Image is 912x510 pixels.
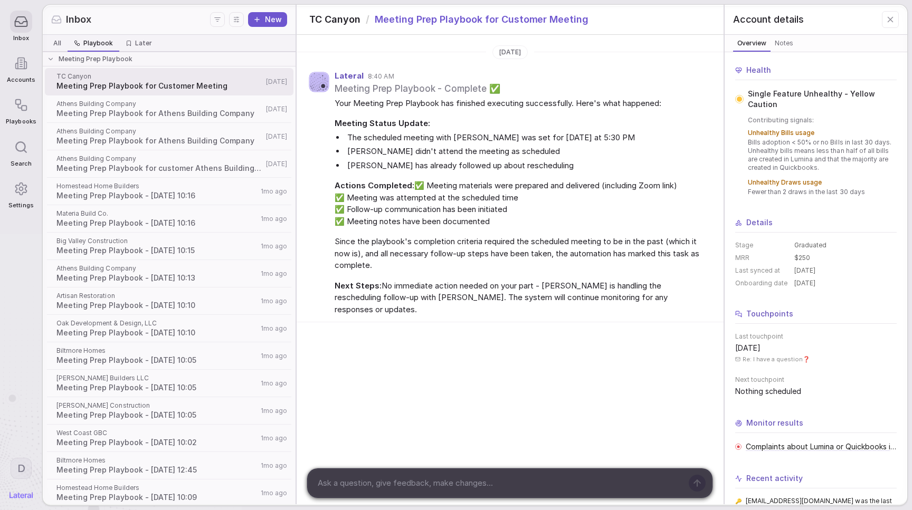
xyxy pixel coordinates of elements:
span: Athens Building Company [56,264,258,273]
span: All [53,39,61,47]
h2: Meeting Prep Playbook - Complete ✅ [335,82,706,95]
span: Health [746,65,771,75]
a: Athens Building CompanyMeeting Prep Playbook for customer Athens Building Company[DATE] [45,150,293,178]
span: Meeting Prep Playbook - [DATE] 10:16 [56,218,258,228]
a: [PERSON_NAME] Builders LLCMeeting Prep Playbook - [DATE] 10:051mo ago [45,370,293,397]
a: [PERSON_NAME] ConstructionMeeting Prep Playbook - [DATE] 10:051mo ago [45,397,293,425]
strong: Actions Completed: [335,180,414,190]
span: [DATE] [735,343,761,353]
a: Athens Building CompanyMeeting Prep Playbook for Athens Building Company[DATE] [45,95,293,123]
span: Meeting Prep Playbook for Customer Meeting [56,81,263,91]
span: Athens Building Company [56,155,263,163]
a: Oak Development & Design, LLCMeeting Prep Playbook - [DATE] 10:101mo ago [45,315,293,342]
span: West Coast GBC [56,429,258,437]
span: Playbooks [6,118,36,125]
span: Meeting Prep Playbook - [DATE] 10:13 [56,273,258,283]
a: Homestead Home BuildersMeeting Prep Playbook - [DATE] 10:161mo ago [45,178,293,205]
span: 1mo ago [261,270,287,278]
li: The scheduled meeting with [PERSON_NAME] was set for [DATE] at 5:30 PM [345,132,706,144]
span: Accounts [7,76,35,83]
span: [DATE] [266,105,287,113]
a: Materia Build Co.Meeting Prep Playbook - [DATE] 10:161mo ago [45,205,293,233]
span: 1mo ago [261,215,287,223]
span: [DATE] [794,266,815,275]
span: [DATE] [266,160,287,168]
span: Monitor results [746,418,803,428]
a: Athens Building CompanyMeeting Prep Playbook for Athens Building Company[DATE] [45,123,293,150]
span: [DATE] [499,48,521,56]
span: 1mo ago [261,407,287,415]
span: Meeting Prep Playbook [59,55,132,63]
button: Display settings [229,12,244,27]
span: Meeting Prep Playbook - [DATE] 10:05 [56,382,258,393]
a: Settings [6,172,36,214]
span: Meeting Prep Playbook - [DATE] 10:15 [56,245,258,256]
span: Next touchpoint [735,376,897,384]
dt: Last synced at [735,266,788,275]
span: Account details [733,13,804,26]
span: 1mo ago [261,461,287,470]
span: Meeting Prep Playbook for Customer Meeting [375,13,588,26]
span: 1mo ago [261,297,287,305]
span: Meeting Prep Playbook for customer Athens Building Company [56,163,263,174]
span: Meeting Prep Playbook - [DATE] 10:05 [56,355,258,365]
a: Big Valley ConstructionMeeting Prep Playbook - [DATE] 10:151mo ago [45,233,293,260]
span: Unhealthy Bills usage [748,129,897,137]
a: Inbox [6,5,36,47]
span: [DATE] [794,279,815,287]
span: D [17,461,25,475]
a: Biltmore HomesMeeting Prep Playbook - [DATE] 10:051mo ago [45,342,293,370]
span: 1mo ago [261,379,287,388]
img: Agent avatar [309,72,329,92]
span: Meeting Prep Playbook for Athens Building Company [56,136,263,146]
span: Big Valley Construction [56,237,258,245]
span: Athens Building Company [56,100,263,108]
span: Meeting Prep Playbook for Athens Building Company [56,108,263,119]
span: [PERSON_NAME] Builders LLC [56,374,258,382]
strong: Meeting Status Update: [335,118,430,128]
a: West Coast GBCMeeting Prep Playbook - [DATE] 10:021mo ago [45,425,293,452]
dt: MRR [735,254,788,262]
span: Materia Build Co. [56,209,258,218]
span: Lateral [335,72,364,81]
span: 1mo ago [261,434,287,442]
span: Last touchpoint [735,332,897,341]
span: Re: I have a question❓ [743,355,810,363]
a: Homestead Home BuildersMeeting Prep Playbook - [DATE] 10:091mo ago [45,479,293,507]
span: Search [11,160,32,167]
dt: Onboarding date [735,279,788,287]
div: Meeting Prep Playbook [41,52,298,66]
span: Nothing scheduled [735,386,897,397]
a: Complaints about Lumina or Quickbooks in in-app comments [746,441,897,452]
span: [DATE] [266,78,287,86]
strong: Next Steps: [335,281,382,291]
span: Since the playbook's completion criteria required the scheduled meeting to be in the past (which ... [335,236,706,272]
span: Oak Development & Design, LLC [56,319,258,328]
span: No immediate action needed on your part - [PERSON_NAME] is handling the rescheduling follow-up wi... [335,280,706,316]
span: 1mo ago [261,324,287,333]
span: Fewer than 2 draws in the last 30 days [748,188,865,196]
span: Your Meeting Prep Playbook has finished executing successfully. Here's what happened: [335,98,706,110]
span: TC Canyon [56,72,263,81]
span: Athens Building Company [56,127,263,136]
li: [PERSON_NAME] didn't attend the meeting as scheduled [345,146,706,158]
span: Meeting Prep Playbook - [DATE] 10:02 [56,437,258,448]
span: Overview [735,38,768,49]
span: [DATE] [266,132,287,141]
span: Biltmore Homes [56,347,258,355]
a: Playbooks [6,89,36,130]
span: Inbox [66,13,91,26]
span: 1mo ago [261,489,287,497]
span: Meeting Prep Playbook - [DATE] 12:45 [56,465,258,475]
span: Meeting Prep Playbook - [DATE] 10:16 [56,190,258,201]
span: Meeting Prep Playbook - [DATE] 10:10 [56,328,258,338]
li: [PERSON_NAME] has already followed up about rescheduling [345,160,706,172]
span: ✅ Meeting materials were prepared and delivered (including Zoom link) ✅ Meeting was attempted at ... [335,180,706,227]
span: 1mo ago [261,242,287,251]
a: Athens Building CompanyMeeting Prep Playbook - [DATE] 10:131mo ago [45,260,293,287]
a: Accounts [6,47,36,89]
span: 1mo ago [261,187,287,196]
span: Recent activity [746,473,803,484]
span: 1mo ago [261,352,287,360]
span: Biltmore Homes [56,456,258,465]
